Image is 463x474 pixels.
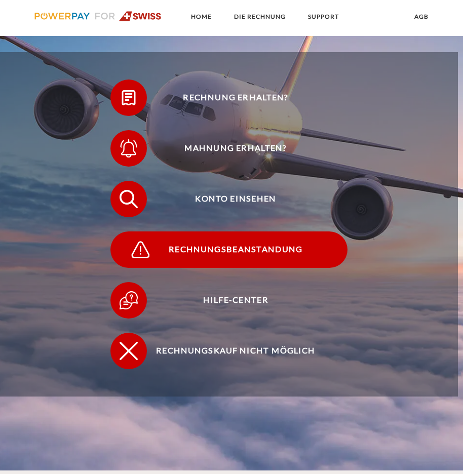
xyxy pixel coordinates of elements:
[118,86,140,109] img: qb_bill.svg
[97,77,361,118] a: Rechnung erhalten?
[124,282,348,319] span: Hilfe-Center
[124,231,348,268] span: Rechnungsbeanstandung
[118,289,140,311] img: qb_help.svg
[110,282,348,319] button: Hilfe-Center
[110,130,348,167] button: Mahnung erhalten?
[225,8,294,26] a: DIE RECHNUNG
[299,8,348,26] a: SUPPORT
[110,231,348,268] button: Rechnungsbeanstandung
[129,238,152,261] img: qb_warning.svg
[124,80,348,116] span: Rechnung erhalten?
[97,331,361,371] a: Rechnungskauf nicht möglich
[124,130,348,167] span: Mahnung erhalten?
[34,11,162,21] img: logo-swiss.svg
[110,80,348,116] button: Rechnung erhalten?
[118,137,140,160] img: qb_bell.svg
[118,339,140,362] img: qb_close.svg
[182,8,220,26] a: Home
[97,229,361,270] a: Rechnungsbeanstandung
[97,128,361,169] a: Mahnung erhalten?
[110,333,348,369] button: Rechnungskauf nicht möglich
[124,333,348,369] span: Rechnungskauf nicht möglich
[118,187,140,210] img: qb_search.svg
[110,181,348,217] button: Konto einsehen
[406,8,437,26] a: agb
[97,280,361,321] a: Hilfe-Center
[124,181,348,217] span: Konto einsehen
[97,179,361,219] a: Konto einsehen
